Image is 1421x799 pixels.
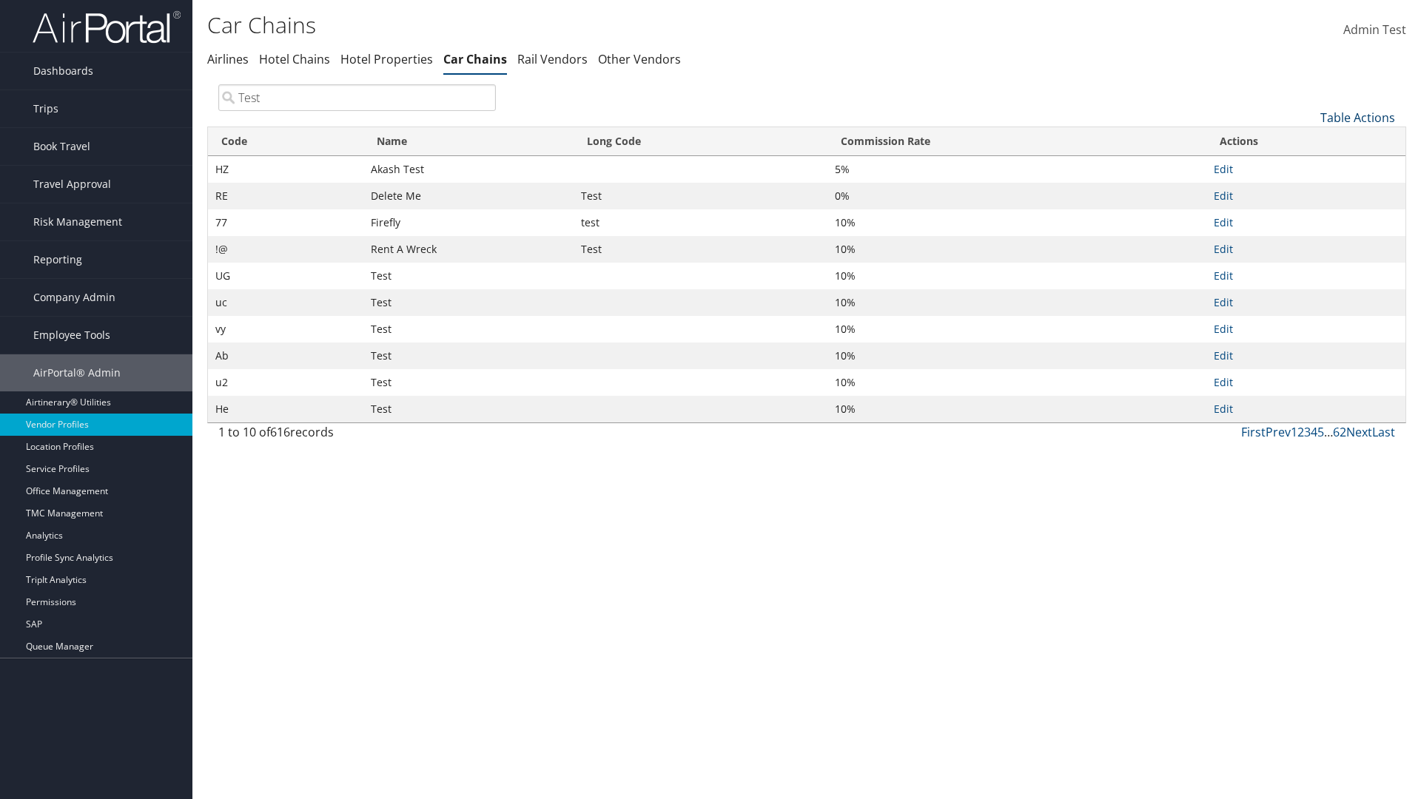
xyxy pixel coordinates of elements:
span: Company Admin [33,279,115,316]
span: Dashboards [33,53,93,90]
a: Edit [1214,162,1233,176]
td: He [208,396,363,422]
td: UG [208,263,363,289]
a: Edit [1214,269,1233,283]
td: u2 [208,369,363,396]
span: 616 [270,424,290,440]
a: Next [1346,424,1372,440]
td: Ab [208,343,363,369]
td: 10% [827,236,1206,263]
td: 10% [827,343,1206,369]
h1: Car Chains [207,10,1007,41]
span: Travel Approval [33,166,111,203]
span: … [1324,424,1333,440]
a: Prev [1266,424,1291,440]
a: Edit [1214,189,1233,203]
td: 10% [827,396,1206,422]
a: 1 [1291,424,1297,440]
a: Edit [1214,402,1233,416]
span: AirPortal® Admin [33,354,121,391]
a: Edit [1214,348,1233,363]
span: Book Travel [33,128,90,165]
td: vy [208,316,363,343]
td: Test [363,316,574,343]
td: Firefly [363,209,574,236]
span: Trips [33,90,58,127]
td: Test [363,369,574,396]
a: Edit [1214,242,1233,256]
a: Hotel Properties [340,51,433,67]
a: Car Chains [443,51,507,67]
a: Last [1372,424,1395,440]
td: RE [208,183,363,209]
td: Test [363,343,574,369]
a: Table Actions [1320,109,1395,126]
a: Hotel Chains [259,51,330,67]
th: Commission Rate: activate to sort column ascending [827,127,1206,156]
a: Admin Test [1343,7,1406,53]
a: Edit [1214,295,1233,309]
input: Search [218,84,496,111]
td: Test [574,236,827,263]
td: 5% [827,156,1206,183]
th: Code: activate to sort column ascending [208,127,363,156]
img: airportal-logo.png [33,10,181,44]
td: 10% [827,263,1206,289]
span: Admin Test [1343,21,1406,38]
td: Test [363,396,574,422]
td: 10% [827,209,1206,236]
a: 62 [1333,424,1346,440]
td: Rent A Wreck [363,236,574,263]
div: 1 to 10 of records [218,423,496,448]
th: Actions [1206,127,1405,156]
td: 10% [827,316,1206,343]
td: Akash Test [363,156,574,183]
a: First [1241,424,1266,440]
span: Risk Management [33,203,122,240]
span: Reporting [33,241,82,278]
a: 2 [1297,424,1304,440]
a: Edit [1214,215,1233,229]
a: 5 [1317,424,1324,440]
a: Rail Vendors [517,51,588,67]
td: Test [574,183,827,209]
td: test [574,209,827,236]
td: Test [363,289,574,316]
span: Employee Tools [33,317,110,354]
td: 10% [827,369,1206,396]
a: Edit [1214,322,1233,336]
a: Airlines [207,51,249,67]
a: Edit [1214,375,1233,389]
a: 3 [1304,424,1311,440]
a: Other Vendors [598,51,681,67]
td: uc [208,289,363,316]
td: HZ [208,156,363,183]
th: Name: activate to sort column descending [363,127,574,156]
td: 0% [827,183,1206,209]
td: 10% [827,289,1206,316]
td: Delete Me [363,183,574,209]
td: Test [363,263,574,289]
a: 4 [1311,424,1317,440]
th: Long Code: activate to sort column ascending [574,127,827,156]
td: 77 [208,209,363,236]
td: !@ [208,236,363,263]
